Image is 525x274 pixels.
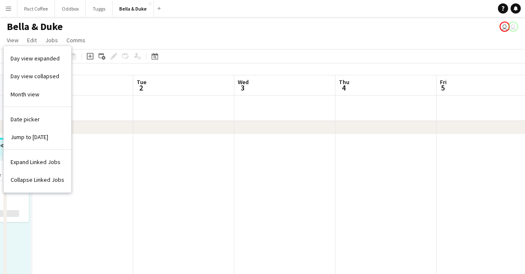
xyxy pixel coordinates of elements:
a: Edit [24,35,40,46]
span: Jobs [45,36,58,44]
a: Comms [63,35,89,46]
a: View [3,35,22,46]
button: Bella & Duke [113,0,154,17]
span: 3 [236,83,249,93]
span: Fri [440,78,447,86]
a: Expand Linked Jobs [4,153,71,171]
span: View [7,36,19,44]
a: Jump to today [4,128,71,146]
a: Day view collapsed [4,67,71,85]
a: Date picker [4,110,71,128]
span: Tue [137,78,146,86]
span: Jump to [DATE] [11,133,48,141]
span: 5 [439,83,447,93]
button: Oddbox [55,0,86,17]
span: 2 [135,83,146,93]
span: Thu [339,78,349,86]
span: Day view expanded [11,55,60,62]
button: Pact Coffee [17,0,55,17]
app-user-avatar: Chubby Bear [500,22,510,32]
span: Date picker [11,115,40,123]
a: Jobs [42,35,61,46]
span: Comms [66,36,85,44]
a: Day view expanded [4,49,71,67]
a: Month view [4,85,71,103]
span: Wed [238,78,249,86]
span: 4 [338,83,349,93]
a: Collapse Linked Jobs [4,171,71,189]
app-user-avatar: Chubby Bear [508,22,518,32]
span: Expand Linked Jobs [11,158,60,166]
span: Month view [11,90,39,98]
button: Tuggs [86,0,113,17]
span: Collapse Linked Jobs [11,176,64,184]
span: Edit [27,36,37,44]
span: Day view collapsed [11,72,59,80]
h1: Bella & Duke [7,20,63,33]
